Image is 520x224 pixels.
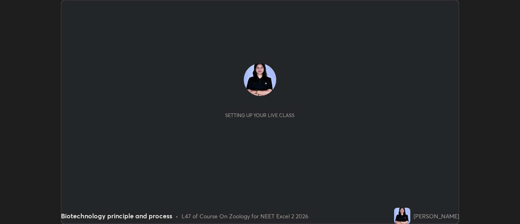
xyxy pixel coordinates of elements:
div: Biotechnology principle and process [61,211,172,221]
div: [PERSON_NAME] [414,212,459,220]
div: L47 of Course On Zoology for NEET Excel 2 2026 [182,212,308,220]
div: Setting up your live class [225,112,295,118]
img: f3274e365041448fb68da36d93efd048.jpg [244,63,276,96]
div: • [175,212,178,220]
img: f3274e365041448fb68da36d93efd048.jpg [394,208,410,224]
